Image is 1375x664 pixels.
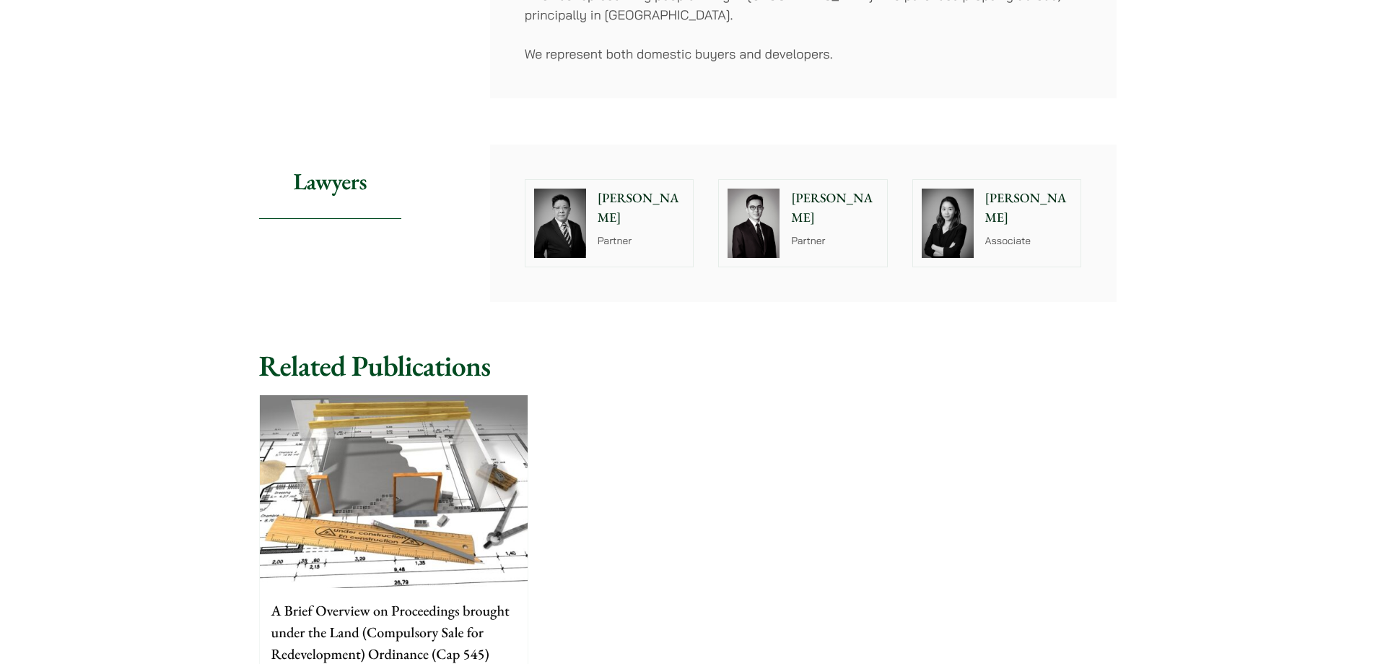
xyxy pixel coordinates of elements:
img: Graphic showing architects plan and drawing instruments [260,395,528,588]
a: [PERSON_NAME] Partner [525,179,694,267]
p: Associate [985,233,1073,249]
p: [PERSON_NAME] [598,189,685,228]
p: We represent both domestic buyers and developers. [525,44,1082,64]
a: [PERSON_NAME] Partner [718,179,888,267]
p: Partner [791,233,878,249]
p: [PERSON_NAME] [985,189,1073,228]
p: Partner [598,233,685,249]
h2: Lawyers [259,145,401,219]
a: [PERSON_NAME] Associate [912,179,1082,267]
h2: Related Publications [259,348,1117,383]
p: [PERSON_NAME] [791,189,878,228]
